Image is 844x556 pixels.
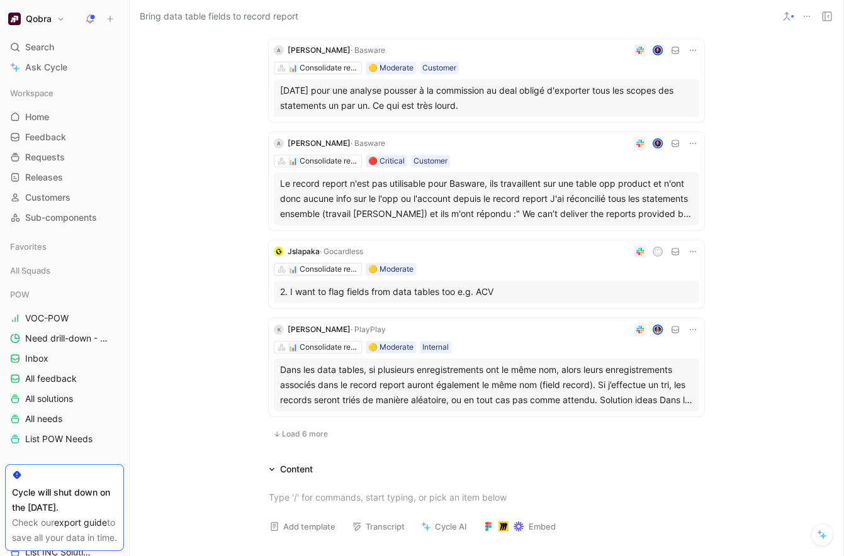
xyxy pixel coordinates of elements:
img: avatar [654,47,662,55]
h1: Qobra [26,13,52,25]
div: 📊 Consolidate reporting data [288,263,359,275]
span: All needs [25,413,62,425]
span: · Gocardless [320,247,363,256]
span: [PERSON_NAME] [288,138,351,148]
button: Add template [264,518,341,535]
a: Sub-components [5,208,124,227]
span: [PERSON_NAME] [288,45,351,55]
div: All Squads [5,261,124,284]
span: All feedback [25,372,77,385]
span: · Basware [351,138,385,148]
span: All solutions [25,392,73,405]
div: Dans les data tables, si plusieurs enregistrements ont le même nom, alors leurs enregistrements a... [280,362,693,408]
div: 🟡 Moderate [368,62,414,74]
div: Workspace [5,84,124,103]
span: Home [25,111,49,123]
a: Inbox [5,349,124,368]
div: Cycle will shut down on the [DATE]. [12,485,117,515]
a: All needs [5,409,124,428]
div: K [274,325,284,335]
span: · PlayPlay [351,325,386,334]
span: Releases [25,171,63,184]
div: 📊 Consolidate reporting data [288,155,359,167]
a: Feedback [5,128,124,147]
span: Favorites [10,240,47,253]
div: 📊 Consolidate reporting data [288,341,359,353]
span: [PERSON_NAME] [288,325,351,334]
div: m [654,248,662,256]
button: Cycle AI [415,518,473,535]
div: Content [264,462,318,477]
div: [DATE] pour une analyse pousser à la commission au deal obligé d'exporter tous les scopes des sta... [280,83,693,113]
span: Feedback [25,131,66,143]
span: Bring data table fields to record report [140,9,298,24]
a: All solutions [5,389,124,408]
button: Embed [478,518,561,535]
span: Inbox [25,352,48,365]
div: 2. I want to flag fields from data tables too e.g. ACV [280,284,693,299]
span: Jslapaka [288,247,320,256]
div: A [274,45,284,55]
div: Check our to save all your data in time. [12,515,117,545]
div: 🟡 Moderate [368,263,414,275]
div: Customer [414,155,447,167]
a: All feedback [5,369,124,388]
div: 🟡 Moderate [368,341,414,353]
div: Content [280,462,313,477]
div: INC [5,459,124,477]
button: QobraQobra [5,10,68,28]
img: avatar [654,326,662,334]
a: List POW Needs [5,430,124,448]
div: 🔴 Critical [368,155,405,167]
img: logo [274,247,284,257]
img: avatar [654,140,662,148]
span: POW [10,288,30,301]
div: A [274,138,284,148]
img: Qobra [8,13,21,25]
div: All Squads [5,261,124,280]
div: Search [5,38,124,57]
span: · Basware [351,45,385,55]
span: All Squads [10,264,50,277]
div: Le record report n'est pas utilisable pour Basware, ils travaillent sur une table opp product et ... [280,176,693,221]
span: Customers [25,191,70,204]
span: INC [10,462,25,474]
a: Requests [5,148,124,167]
div: POWVOC-POWNeed drill-down - POWInboxAll feedbackAll solutionsAll needsList POW Needs [5,285,124,448]
span: List POW Needs [25,433,93,445]
div: Favorites [5,237,124,256]
span: Workspace [10,87,53,99]
button: Load 6 more [269,426,332,442]
div: POW [5,285,124,304]
span: VOC-POW [25,312,69,325]
span: Requests [25,151,65,164]
a: Home [5,108,124,126]
span: Search [25,40,54,55]
span: Ask Cycle [25,60,67,75]
a: Customers [5,188,124,207]
a: VOC-POW [5,309,124,328]
span: Sub-components [25,211,97,224]
span: Need drill-down - POW [25,332,108,345]
div: 📊 Consolidate reporting data [288,62,359,74]
span: Load 6 more [282,429,328,439]
a: export guide [54,517,107,528]
a: Need drill-down - POW [5,329,124,348]
a: Releases [5,168,124,187]
a: Ask Cycle [5,58,124,77]
div: Internal [422,341,449,353]
div: Customer [422,62,456,74]
button: Transcript [346,518,410,535]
